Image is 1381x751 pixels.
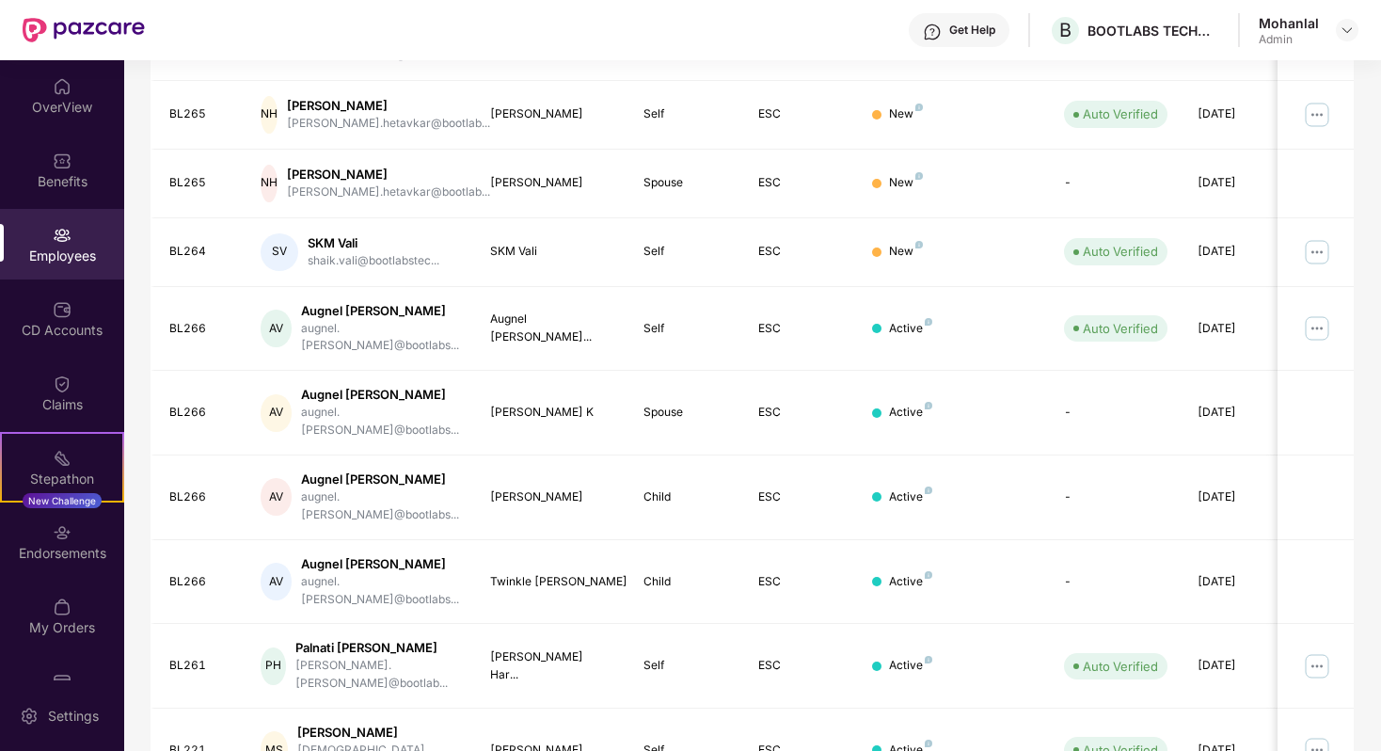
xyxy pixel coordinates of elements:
div: augnel.[PERSON_NAME]@bootlabs... [301,573,460,609]
div: [PERSON_NAME] [287,97,490,115]
img: svg+xml;base64,PHN2ZyBpZD0iRHJvcGRvd24tMzJ4MzIiIHhtbG5zPSJodHRwOi8vd3d3LnczLm9yZy8yMDAwL3N2ZyIgd2... [1340,23,1355,38]
img: manageButton [1302,100,1332,130]
div: NH [261,165,278,202]
div: shaik.vali@bootlabstec... [308,252,439,270]
div: [PERSON_NAME] [490,105,613,123]
div: ESC [758,320,843,338]
div: BL265 [169,174,231,192]
div: SV [261,233,298,271]
img: svg+xml;base64,PHN2ZyB4bWxucz0iaHR0cDovL3d3dy53My5vcmcvMjAwMC9zdmciIHdpZHRoPSI4IiBoZWlnaHQ9IjgiIH... [925,487,932,494]
img: svg+xml;base64,PHN2ZyB4bWxucz0iaHR0cDovL3d3dy53My5vcmcvMjAwMC9zdmciIHdpZHRoPSI4IiBoZWlnaHQ9IjgiIH... [925,318,932,326]
img: svg+xml;base64,PHN2ZyBpZD0iUGF6Y2FyZCIgeG1sbnM9Imh0dHA6Ly93d3cudzMub3JnLzIwMDAvc3ZnIiB3aWR0aD0iMj... [53,672,71,691]
div: [DATE] [1198,243,1282,261]
div: AV [261,310,291,347]
img: svg+xml;base64,PHN2ZyBpZD0iU2V0dGluZy0yMHgyMCIgeG1sbnM9Imh0dHA6Ly93d3cudzMub3JnLzIwMDAvc3ZnIiB3aW... [20,707,39,726]
div: Augnel [PERSON_NAME] [301,302,460,320]
img: manageButton [1302,651,1332,681]
div: Augnel [PERSON_NAME]... [490,311,613,346]
img: svg+xml;base64,PHN2ZyBpZD0iTXlfT3JkZXJzIiBkYXRhLW5hbWU9Ik15IE9yZGVycyIgeG1sbnM9Imh0dHA6Ly93d3cudz... [53,598,71,616]
img: svg+xml;base64,PHN2ZyB4bWxucz0iaHR0cDovL3d3dy53My5vcmcvMjAwMC9zdmciIHdpZHRoPSI4IiBoZWlnaHQ9IjgiIH... [915,104,923,111]
div: Twinkle [PERSON_NAME] [490,573,613,591]
div: Active [889,573,932,591]
td: - [1049,371,1183,455]
div: Self [643,320,728,338]
div: PH [261,647,286,685]
td: - [1049,455,1183,540]
div: BL266 [169,404,231,422]
img: svg+xml;base64,PHN2ZyB4bWxucz0iaHR0cDovL3d3dy53My5vcmcvMjAwMC9zdmciIHdpZHRoPSI4IiBoZWlnaHQ9IjgiIH... [925,656,932,663]
div: [DATE] [1198,404,1282,422]
div: AV [261,478,291,516]
img: svg+xml;base64,PHN2ZyB4bWxucz0iaHR0cDovL3d3dy53My5vcmcvMjAwMC9zdmciIHdpZHRoPSI4IiBoZWlnaHQ9IjgiIH... [925,402,932,409]
div: Self [643,657,728,675]
div: ESC [758,657,843,675]
div: Palnati [PERSON_NAME] [295,639,460,657]
img: svg+xml;base64,PHN2ZyB4bWxucz0iaHR0cDovL3d3dy53My5vcmcvMjAwMC9zdmciIHdpZHRoPSI4IiBoZWlnaHQ9IjgiIH... [925,740,932,747]
div: Spouse [643,404,728,422]
div: Augnel [PERSON_NAME] [301,471,460,488]
div: AV [261,394,291,432]
span: B [1059,19,1071,41]
img: manageButton [1302,313,1332,344]
img: svg+xml;base64,PHN2ZyB4bWxucz0iaHR0cDovL3d3dy53My5vcmcvMjAwMC9zdmciIHdpZHRoPSI4IiBoZWlnaHQ9IjgiIH... [915,241,923,248]
div: BOOTLABS TECHNOLOGIES PRIVATE LIMITED [1087,22,1219,40]
div: Auto Verified [1083,242,1158,261]
img: svg+xml;base64,PHN2ZyBpZD0iQ2xhaW0iIHhtbG5zPSJodHRwOi8vd3d3LnczLm9yZy8yMDAwL3N2ZyIgd2lkdGg9IjIwIi... [53,375,71,393]
td: - [1049,540,1183,625]
div: [PERSON_NAME] K [490,404,613,422]
div: New [889,105,923,123]
img: svg+xml;base64,PHN2ZyB4bWxucz0iaHR0cDovL3d3dy53My5vcmcvMjAwMC9zdmciIHdpZHRoPSIyMSIgaGVpZ2h0PSIyMC... [53,449,71,468]
div: ESC [758,488,843,506]
div: [PERSON_NAME].[PERSON_NAME]@bootlab... [295,657,460,693]
div: [DATE] [1198,105,1282,123]
div: Active [889,320,932,338]
img: svg+xml;base64,PHN2ZyB4bWxucz0iaHR0cDovL3d3dy53My5vcmcvMjAwMC9zdmciIHdpZHRoPSI4IiBoZWlnaHQ9IjgiIH... [925,571,932,579]
img: svg+xml;base64,PHN2ZyBpZD0iSG9tZSIgeG1sbnM9Imh0dHA6Ly93d3cudzMub3JnLzIwMDAvc3ZnIiB3aWR0aD0iMjAiIG... [53,77,71,96]
div: ESC [758,573,843,591]
div: [PERSON_NAME] [490,488,613,506]
div: SKM Vali [490,243,613,261]
td: - [1049,150,1183,218]
div: [DATE] [1198,657,1282,675]
div: New [889,174,923,192]
div: ESC [758,404,843,422]
div: BL266 [169,488,231,506]
div: [PERSON_NAME] Har... [490,648,613,684]
div: ESC [758,105,843,123]
div: Auto Verified [1083,104,1158,123]
div: Active [889,404,932,422]
div: Spouse [643,174,728,192]
img: svg+xml;base64,PHN2ZyBpZD0iRW1wbG95ZWVzIiB4bWxucz0iaHR0cDovL3d3dy53My5vcmcvMjAwMC9zdmciIHdpZHRoPS... [53,226,71,245]
div: SKM Vali [308,234,439,252]
div: AV [261,563,291,600]
div: BL261 [169,657,231,675]
div: Auto Verified [1083,657,1158,676]
div: [PERSON_NAME] [490,174,613,192]
div: Mohanlal [1259,14,1319,32]
img: svg+xml;base64,PHN2ZyBpZD0iQmVuZWZpdHMiIHhtbG5zPSJodHRwOi8vd3d3LnczLm9yZy8yMDAwL3N2ZyIgd2lkdGg9Ij... [53,152,71,170]
div: [PERSON_NAME] [287,166,490,184]
div: augnel.[PERSON_NAME]@bootlabs... [301,320,460,356]
div: [PERSON_NAME] [297,724,460,742]
div: Child [643,573,728,591]
div: BL265 [169,105,231,123]
div: [DATE] [1198,174,1282,192]
img: svg+xml;base64,PHN2ZyB4bWxucz0iaHR0cDovL3d3dy53My5vcmcvMjAwMC9zdmciIHdpZHRoPSI4IiBoZWlnaHQ9IjgiIH... [915,172,923,180]
div: New Challenge [23,493,102,508]
div: BL266 [169,320,231,338]
div: Auto Verified [1083,319,1158,338]
div: [DATE] [1198,320,1282,338]
div: [DATE] [1198,488,1282,506]
div: Stepathon [2,470,122,488]
div: Self [643,243,728,261]
img: svg+xml;base64,PHN2ZyBpZD0iRW5kb3JzZW1lbnRzIiB4bWxucz0iaHR0cDovL3d3dy53My5vcmcvMjAwMC9zdmciIHdpZH... [53,523,71,542]
img: New Pazcare Logo [23,18,145,42]
div: Admin [1259,32,1319,47]
img: svg+xml;base64,PHN2ZyBpZD0iQ0RfQWNjb3VudHMiIGRhdGEtbmFtZT0iQ0QgQWNjb3VudHMiIHhtbG5zPSJodHRwOi8vd3... [53,300,71,319]
div: Augnel [PERSON_NAME] [301,386,460,404]
div: Active [889,488,932,506]
img: manageButton [1302,237,1332,267]
img: svg+xml;base64,PHN2ZyBpZD0iSGVscC0zMngzMiIgeG1sbnM9Imh0dHA6Ly93d3cudzMub3JnLzIwMDAvc3ZnIiB3aWR0aD... [923,23,942,41]
div: NH [261,96,278,134]
div: augnel.[PERSON_NAME]@bootlabs... [301,488,460,524]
